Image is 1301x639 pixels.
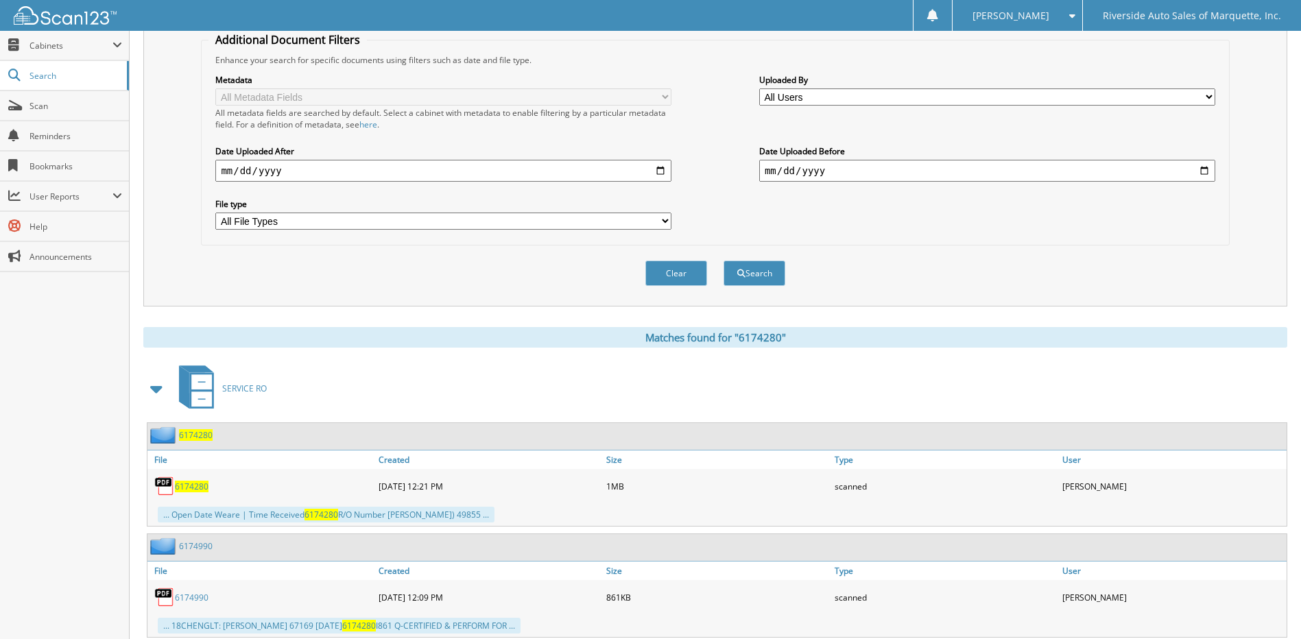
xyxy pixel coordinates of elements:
[215,74,671,86] label: Metadata
[175,481,208,492] a: 6174280
[158,618,521,634] div: ... 18CHENGLT: [PERSON_NAME] 67169 [DATE] I861 Q-CERTIFIED & PERFORM FOR ...
[29,40,112,51] span: Cabinets
[1059,583,1287,611] div: [PERSON_NAME]
[154,476,175,496] img: PDF.png
[831,562,1059,580] a: Type
[29,251,122,263] span: Announcements
[375,562,603,580] a: Created
[14,6,117,25] img: scan123-logo-white.svg
[724,261,785,286] button: Search
[222,383,267,394] span: SERVICE RO
[175,592,208,603] a: 6174990
[29,191,112,202] span: User Reports
[759,74,1215,86] label: Uploaded By
[208,54,1221,66] div: Enhance your search for specific documents using filters such as date and file type.
[645,261,707,286] button: Clear
[603,583,831,611] div: 861KB
[215,198,671,210] label: File type
[154,587,175,607] img: PDF.png
[150,426,179,444] img: folder2.png
[158,507,494,522] div: ... Open Date Weare | Time Received R/O Number [PERSON_NAME]) 49855 ...
[1059,562,1287,580] a: User
[171,361,267,415] a: SERVICE RO
[208,32,367,47] legend: Additional Document Filters
[359,119,377,130] a: here
[29,70,120,82] span: Search
[215,160,671,182] input: start
[147,450,375,469] a: File
[215,145,671,157] label: Date Uploaded After
[342,620,376,631] span: 6174280
[375,583,603,611] div: [DATE] 12:09 PM
[179,540,213,552] a: 6174990
[1059,472,1287,500] div: [PERSON_NAME]
[1103,12,1281,20] span: Riverside Auto Sales of Marquette, Inc.
[29,100,122,112] span: Scan
[215,107,671,130] div: All metadata fields are searched by default. Select a cabinet with metadata to enable filtering b...
[179,429,213,441] a: 6174280
[759,145,1215,157] label: Date Uploaded Before
[603,450,831,469] a: Size
[1059,450,1287,469] a: User
[29,160,122,172] span: Bookmarks
[375,472,603,500] div: [DATE] 12:21 PM
[29,130,122,142] span: Reminders
[150,538,179,555] img: folder2.png
[831,450,1059,469] a: Type
[831,583,1059,611] div: scanned
[759,160,1215,182] input: end
[143,327,1287,348] div: Matches found for "6174280"
[305,509,338,520] span: 6174280
[603,472,831,500] div: 1MB
[1232,573,1301,639] iframe: Chat Widget
[603,562,831,580] a: Size
[375,450,603,469] a: Created
[972,12,1049,20] span: [PERSON_NAME]
[147,562,375,580] a: File
[29,221,122,232] span: Help
[831,472,1059,500] div: scanned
